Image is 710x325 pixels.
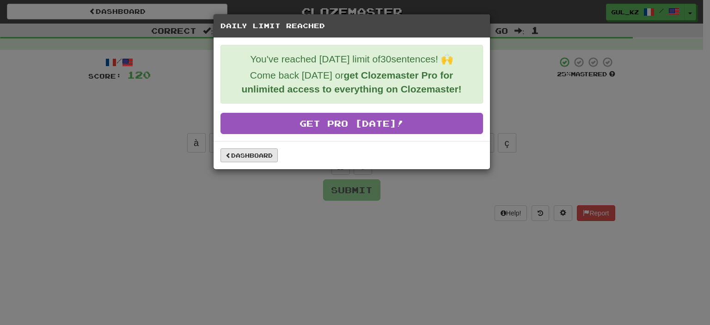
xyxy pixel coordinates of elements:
[228,52,476,66] p: You've reached [DATE] limit of 30 sentences! 🙌
[220,113,483,134] a: Get Pro [DATE]!
[228,68,476,96] p: Come back [DATE] or
[220,21,483,31] h5: Daily Limit Reached
[241,70,461,94] strong: get Clozemaster Pro for unlimited access to everything on Clozemaster!
[220,148,278,162] a: Dashboard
